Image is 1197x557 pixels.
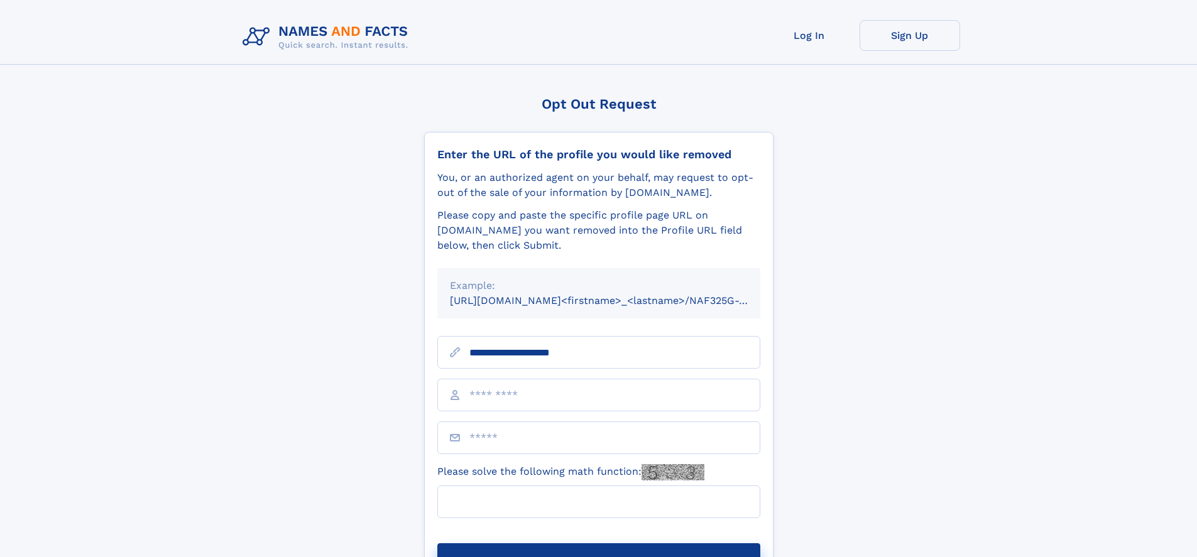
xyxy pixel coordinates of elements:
div: You, or an authorized agent on your behalf, may request to opt-out of the sale of your informatio... [437,170,760,200]
div: Example: [450,278,748,293]
div: Please copy and paste the specific profile page URL on [DOMAIN_NAME] you want removed into the Pr... [437,208,760,253]
label: Please solve the following math function: [437,464,704,480]
a: Log In [759,20,860,51]
div: Enter the URL of the profile you would like removed [437,148,760,161]
div: Opt Out Request [424,96,773,112]
small: [URL][DOMAIN_NAME]<firstname>_<lastname>/NAF325G-xxxxxxxx [450,295,784,306]
a: Sign Up [860,20,960,51]
img: Logo Names and Facts [238,20,418,54]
